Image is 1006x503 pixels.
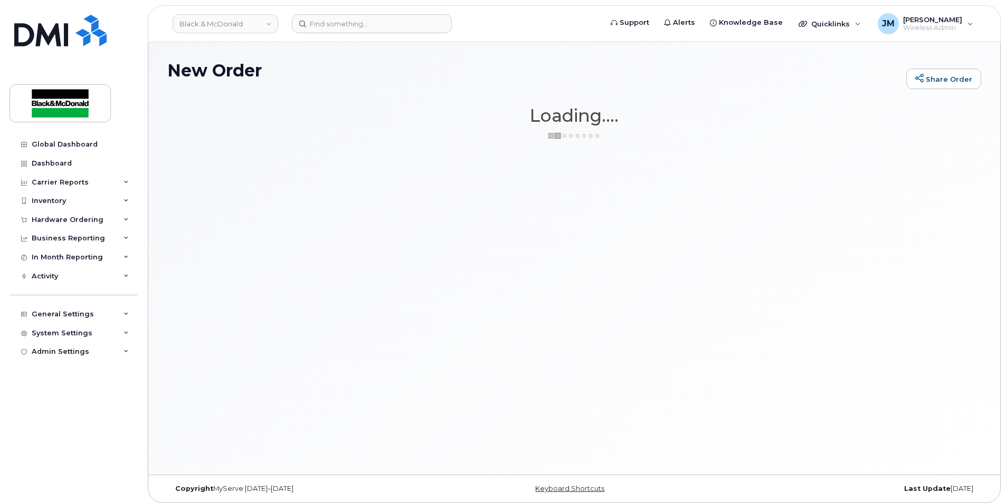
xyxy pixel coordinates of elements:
h1: Loading.... [167,106,981,125]
a: Share Order [906,69,981,90]
h1: New Order [167,61,901,80]
div: [DATE] [710,485,981,493]
strong: Copyright [175,485,213,492]
strong: Last Update [904,485,951,492]
img: ajax-loader-3a6953c30dc77f0bf724df975f13086db4f4c1262e45940f03d1251963f1bf2e.gif [548,132,601,140]
div: MyServe [DATE]–[DATE] [167,485,439,493]
a: Keyboard Shortcuts [535,485,604,492]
